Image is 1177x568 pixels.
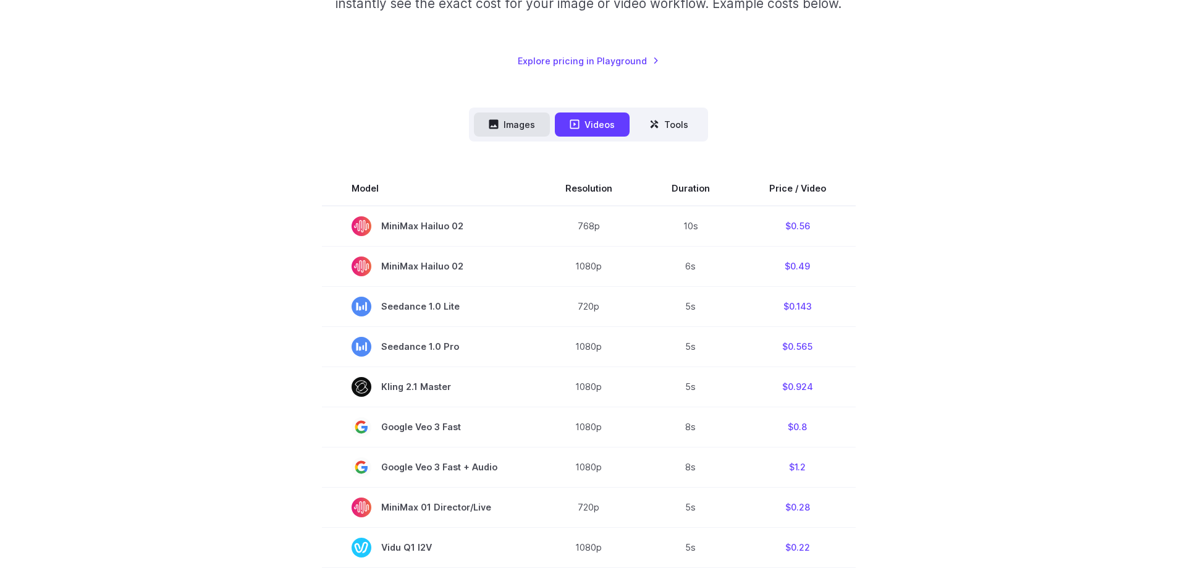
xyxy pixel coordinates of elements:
[642,527,740,567] td: 5s
[536,286,642,326] td: 720p
[536,447,642,487] td: 1080p
[352,216,506,236] span: MiniMax Hailuo 02
[352,256,506,276] span: MiniMax Hailuo 02
[642,246,740,286] td: 6s
[536,527,642,567] td: 1080p
[642,487,740,527] td: 5s
[352,417,506,437] span: Google Veo 3 Fast
[352,498,506,517] span: MiniMax 01 Director/Live
[642,326,740,367] td: 5s
[740,171,856,206] th: Price / Video
[536,246,642,286] td: 1080p
[740,487,856,527] td: $0.28
[474,112,550,137] button: Images
[352,377,506,397] span: Kling 2.1 Master
[740,246,856,286] td: $0.49
[536,407,642,447] td: 1080p
[740,286,856,326] td: $0.143
[322,171,536,206] th: Model
[536,487,642,527] td: 720p
[642,367,740,407] td: 5s
[518,54,659,68] a: Explore pricing in Playground
[352,337,506,357] span: Seedance 1.0 Pro
[352,457,506,477] span: Google Veo 3 Fast + Audio
[635,112,703,137] button: Tools
[740,326,856,367] td: $0.565
[352,538,506,557] span: Vidu Q1 I2V
[536,367,642,407] td: 1080p
[555,112,630,137] button: Videos
[740,367,856,407] td: $0.924
[642,407,740,447] td: 8s
[642,206,740,247] td: 10s
[642,286,740,326] td: 5s
[740,206,856,247] td: $0.56
[740,407,856,447] td: $0.8
[352,297,506,316] span: Seedance 1.0 Lite
[740,447,856,487] td: $1.2
[740,527,856,567] td: $0.22
[642,171,740,206] th: Duration
[536,171,642,206] th: Resolution
[536,206,642,247] td: 768p
[642,447,740,487] td: 8s
[536,326,642,367] td: 1080p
